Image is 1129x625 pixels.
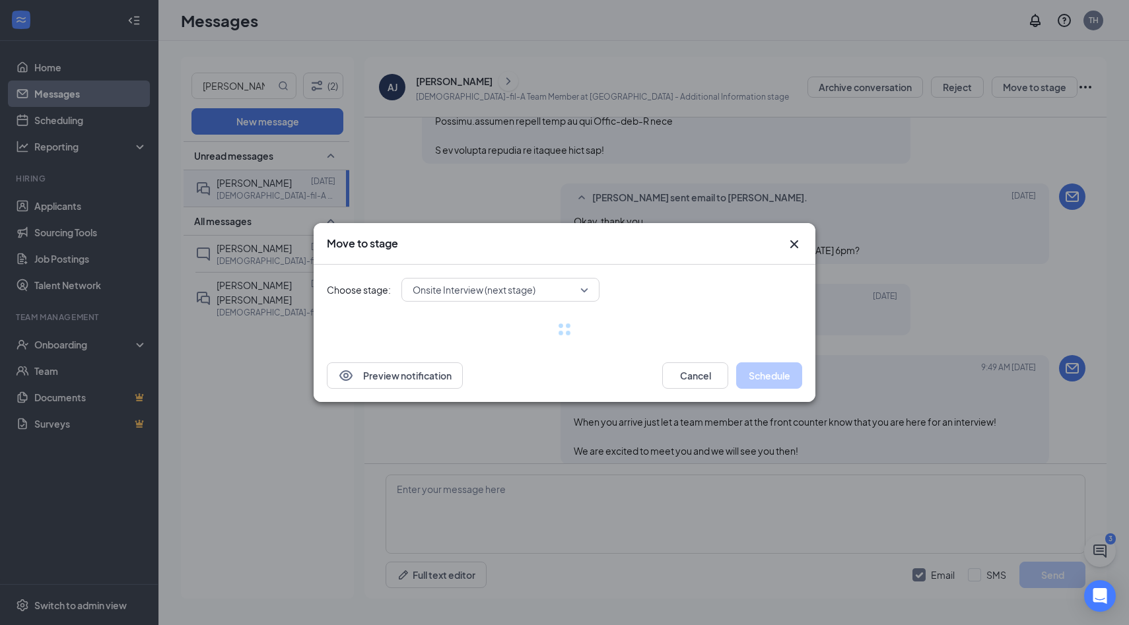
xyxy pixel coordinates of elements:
[786,236,802,252] svg: Cross
[662,362,728,389] button: Cancel
[327,236,398,251] h3: Move to stage
[736,362,802,389] button: Schedule
[786,236,802,252] button: Close
[327,362,463,389] button: EyePreview notification
[327,282,391,297] span: Choose stage:
[1084,580,1116,612] div: Open Intercom Messenger
[413,280,535,300] span: Onsite Interview (next stage)
[338,368,354,383] svg: Eye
